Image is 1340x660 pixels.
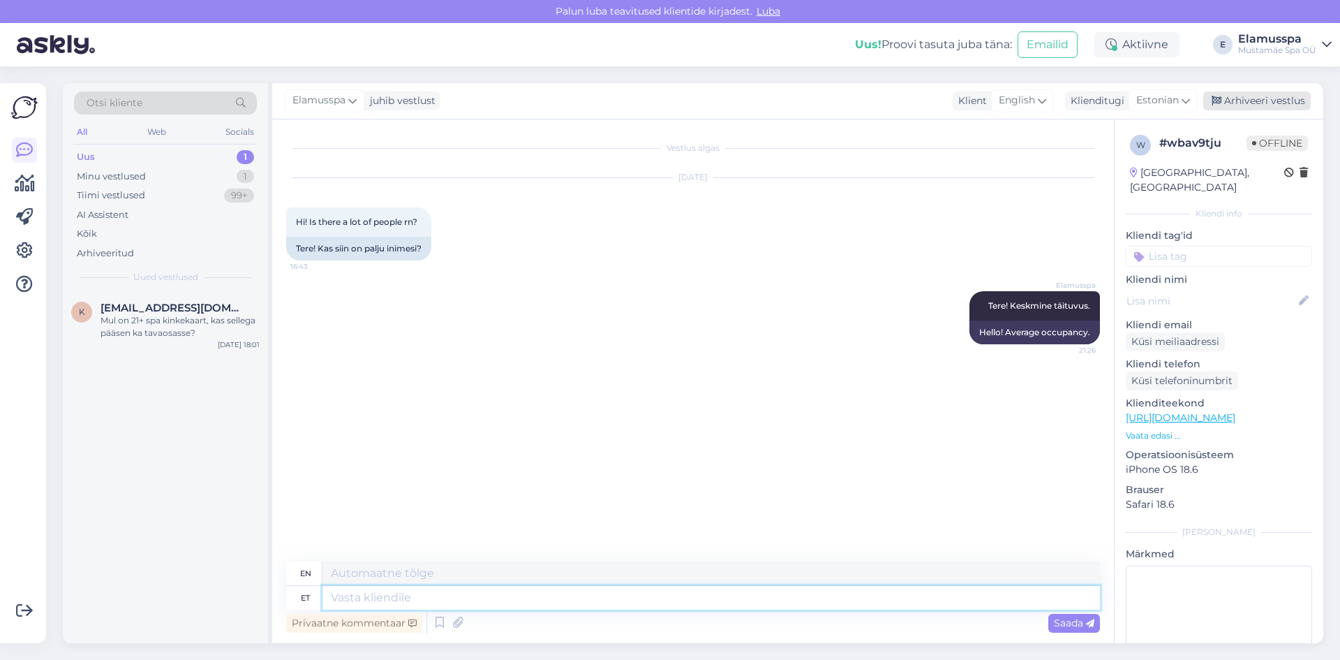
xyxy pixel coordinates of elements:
[1126,228,1312,243] p: Kliendi tag'id
[292,93,345,108] span: Elamusspa
[999,93,1035,108] span: English
[77,189,145,203] div: Tiimi vestlused
[855,38,881,51] b: Uus!
[1126,318,1312,332] p: Kliendi email
[752,5,784,17] span: Luba
[1246,135,1308,151] span: Offline
[1203,91,1311,110] div: Arhiveeri vestlus
[1238,45,1316,56] div: Mustamäe Spa OÜ
[1126,293,1296,309] input: Lisa nimi
[1126,372,1238,390] div: Küsi telefoninumbrit
[74,123,90,141] div: All
[953,94,987,108] div: Klient
[300,562,311,585] div: en
[301,586,310,610] div: et
[77,247,134,261] div: Arhiveeritud
[969,321,1100,344] div: Hello! Average occupancy.
[286,171,1100,184] div: [DATE]
[100,302,246,314] span: krissu.vaat@gmail.com
[1126,497,1312,512] p: Safari 18.6
[1126,357,1312,372] p: Kliendi telefon
[286,142,1100,154] div: Vestlus algas
[1126,411,1235,424] a: [URL][DOMAIN_NAME]
[286,237,431,261] div: Tere! Kas siin on palju inimesi?
[1043,345,1096,355] span: 21:26
[1126,430,1312,442] p: Vaata edasi ...
[1136,93,1179,108] span: Estonian
[11,94,38,121] img: Askly Logo
[223,123,257,141] div: Socials
[1094,32,1179,57] div: Aktiivne
[77,227,97,241] div: Kõik
[1238,34,1332,56] a: ElamusspaMustamäe Spa OÜ
[237,150,254,164] div: 1
[77,170,146,184] div: Minu vestlused
[1126,547,1312,562] p: Märkmed
[1018,31,1078,58] button: Emailid
[100,314,260,339] div: Mul on 21+ spa kinkekaart, kas sellega pääsen ka tavaosasse?
[855,36,1012,53] div: Proovi tasuta juba täna:
[1159,135,1246,152] div: # wbav9tju
[1213,35,1233,54] div: E
[1126,483,1312,497] p: Brauser
[1126,246,1312,267] input: Lisa tag
[1126,272,1312,287] p: Kliendi nimi
[1136,140,1145,150] span: w
[364,94,435,108] div: juhib vestlust
[133,271,198,284] span: Uued vestlused
[1126,332,1225,351] div: Küsi meiliaadressi
[237,170,254,184] div: 1
[79,307,85,317] span: k
[218,339,260,350] div: [DATE] 18:01
[296,217,417,227] span: Hi! Is there a lot of people rn?
[1043,280,1096,291] span: Elamusspa
[1054,617,1094,629] span: Saada
[1130,166,1284,195] div: [GEOGRAPHIC_DATA], [GEOGRAPHIC_DATA]
[87,96,142,110] span: Otsi kliente
[77,150,95,164] div: Uus
[1065,94,1124,108] div: Klienditugi
[77,208,128,222] div: AI Assistent
[1126,448,1312,462] p: Operatsioonisüsteem
[1126,207,1312,220] div: Kliendi info
[1126,462,1312,477] p: iPhone OS 18.6
[988,300,1090,311] span: Tere! Keskmine täituvus.
[1126,396,1312,411] p: Klienditeekond
[224,189,254,203] div: 99+
[144,123,169,141] div: Web
[286,614,422,633] div: Privaatne kommentaar
[290,261,343,272] span: 16:43
[1126,526,1312,538] div: [PERSON_NAME]
[1238,34,1316,45] div: Elamusspa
